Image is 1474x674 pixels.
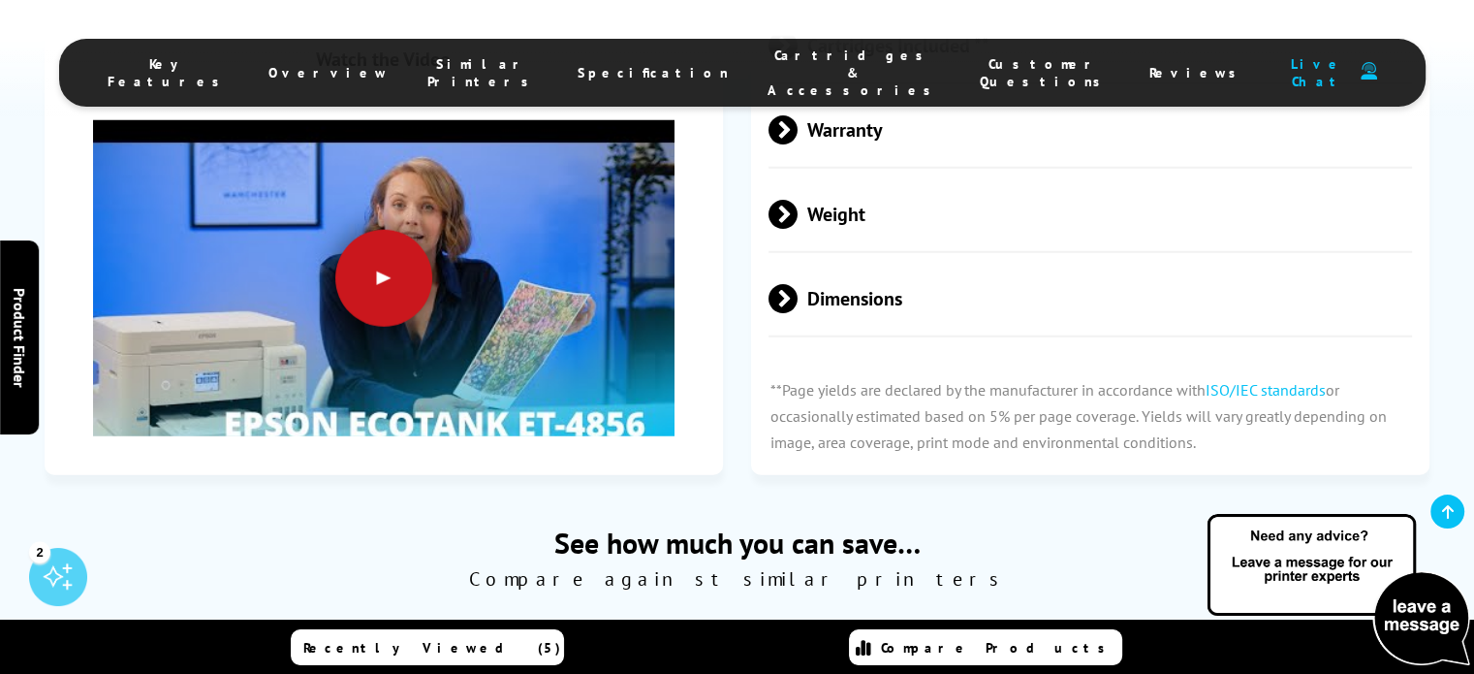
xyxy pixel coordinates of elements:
span: Overview [268,64,389,81]
span: Live Chat [1285,55,1351,90]
span: Cartridges & Accessories [768,47,941,99]
span: See how much you can save… [45,524,1430,562]
p: **Page yields are declared by the manufacturer in accordance with or occasionally estimated based... [751,358,1430,476]
span: Key Features [108,55,230,90]
a: Compare Products [849,629,1122,665]
img: user-headset-duotone.svg [1361,62,1377,80]
span: Specification [578,64,729,81]
span: Dimensions [768,263,1412,336]
span: Weight [768,178,1412,251]
span: Compare against similar printers [45,566,1430,592]
img: Open Live Chat window [1203,511,1474,670]
span: Reviews [1149,64,1246,81]
span: Product Finder [10,287,29,387]
a: Recently Viewed (5) [291,629,564,665]
span: Customer Questions [980,55,1111,90]
div: 2 [29,541,50,562]
span: Compare Products [881,639,1115,657]
span: Warranty [768,94,1412,167]
a: ISO/IEC standards [1206,380,1326,400]
span: Similar Printers [427,55,539,90]
span: Recently Viewed (5) [303,639,561,657]
img: Play [93,89,674,526]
